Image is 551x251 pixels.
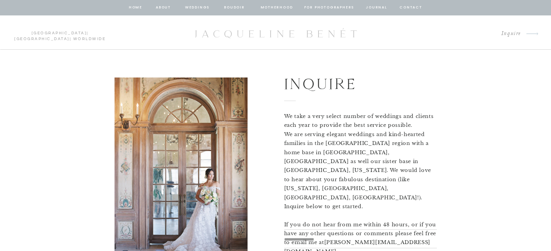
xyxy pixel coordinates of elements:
p: | | Worldwide [11,30,109,35]
a: about [155,4,172,11]
p: We take a very select number of weddings and clients each year to provide the best service possib... [284,112,437,218]
a: journal [365,4,389,11]
a: Weddings [184,4,211,11]
a: Motherhood [261,4,293,11]
a: for photographers [304,4,354,11]
a: BOUDOIR [224,4,246,11]
a: contact [399,4,423,11]
h1: Inquire [284,72,411,94]
a: home [128,4,143,11]
a: Inquire [495,29,521,39]
a: [GEOGRAPHIC_DATA] [32,31,87,35]
a: [GEOGRAPHIC_DATA] [14,37,70,41]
